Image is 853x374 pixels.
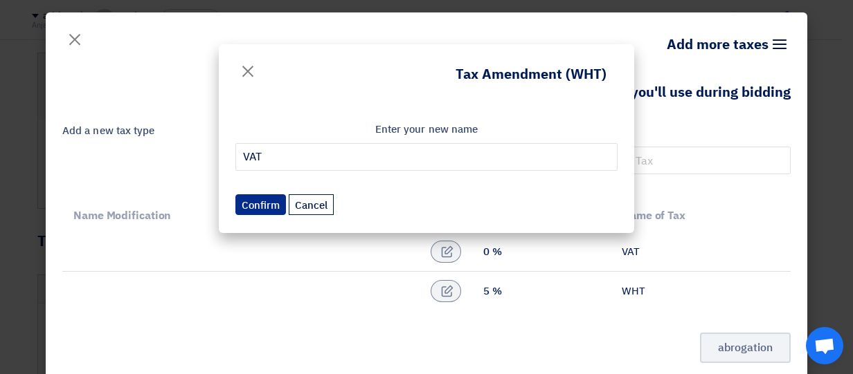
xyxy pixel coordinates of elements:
button: Confirm [235,194,286,215]
input: tax name... [235,143,618,171]
h4: Tax Amendment (WHT) [456,65,607,83]
button: Cancel [289,194,334,215]
label: Enter your new name [235,122,618,138]
a: Open chat [806,327,843,364]
span: × [240,50,256,91]
button: Close [228,54,267,82]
